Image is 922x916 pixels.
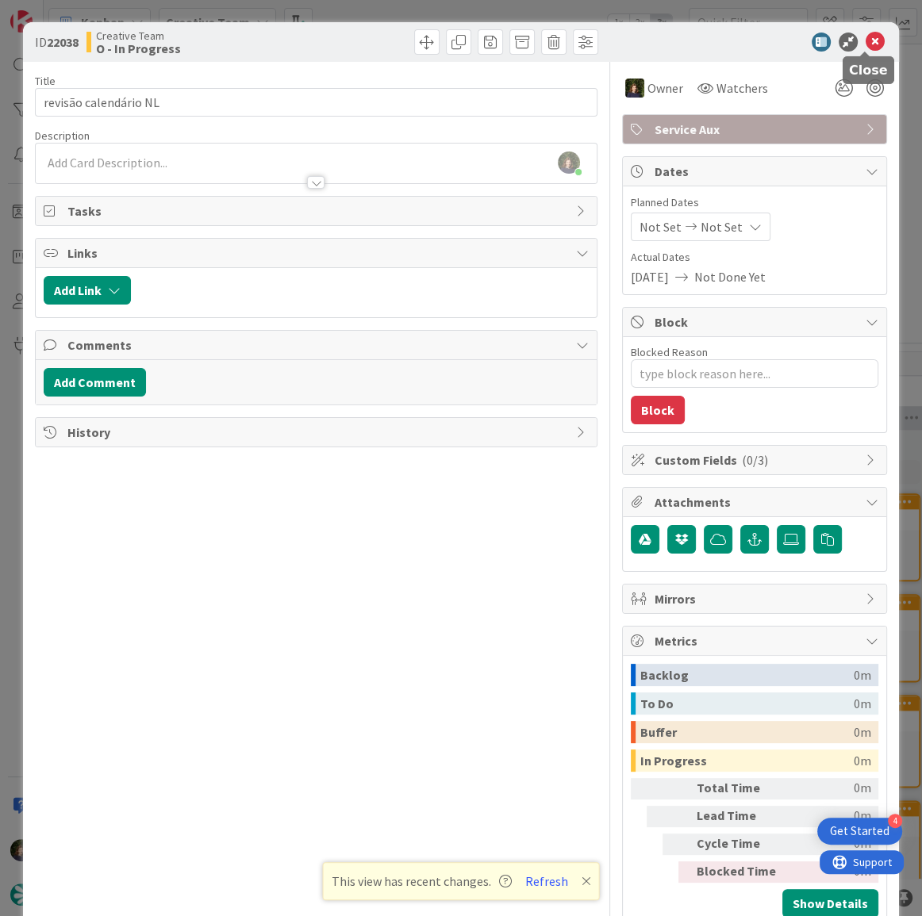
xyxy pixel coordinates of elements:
[44,368,146,397] button: Add Comment
[96,42,181,55] b: O - In Progress
[631,396,685,424] button: Block
[640,692,854,715] div: To Do
[655,492,858,512] span: Attachments
[888,814,902,828] div: 4
[67,423,568,442] span: History
[640,749,854,772] div: In Progress
[716,79,768,98] span: Watchers
[790,861,871,883] div: 0m
[655,120,858,139] span: Service Aux
[694,267,766,286] span: Not Done Yet
[854,664,871,686] div: 0m
[631,267,669,286] span: [DATE]
[655,631,858,650] span: Metrics
[558,151,580,174] img: OSJL0tKbxWQXy8f5HcXbcaBiUxSzdGq2.jpg
[631,249,878,266] span: Actual Dates
[817,818,902,845] div: Open Get Started checklist, remaining modules: 4
[742,452,768,468] span: ( 0/3 )
[47,34,79,50] b: 22038
[631,194,878,211] span: Planned Dates
[655,589,858,608] span: Mirrors
[35,128,90,143] span: Description
[332,872,512,891] span: This view has recent changes.
[67,335,568,355] span: Comments
[44,276,131,305] button: Add Link
[647,79,683,98] span: Owner
[631,345,708,359] label: Blocked Reason
[854,721,871,743] div: 0m
[697,806,784,827] div: Lead Time
[640,721,854,743] div: Buffer
[701,217,743,236] span: Not Set
[697,834,784,855] div: Cycle Time
[854,692,871,715] div: 0m
[655,450,858,469] span: Custom Fields
[33,2,72,21] span: Support
[790,778,871,799] div: 0m
[35,74,56,88] label: Title
[96,29,181,42] span: Creative Team
[830,823,889,839] div: Get Started
[655,162,858,181] span: Dates
[67,201,568,220] span: Tasks
[697,861,784,883] div: Blocked Time
[854,749,871,772] div: 0m
[849,63,888,78] h5: Close
[790,806,871,827] div: 0m
[520,871,574,891] button: Refresh
[35,33,79,52] span: ID
[640,217,682,236] span: Not Set
[640,664,854,686] div: Backlog
[625,79,644,98] img: MC
[697,778,784,799] div: Total Time
[35,88,597,117] input: type card name here...
[790,834,871,855] div: 0m
[67,243,568,263] span: Links
[655,312,858,332] span: Block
